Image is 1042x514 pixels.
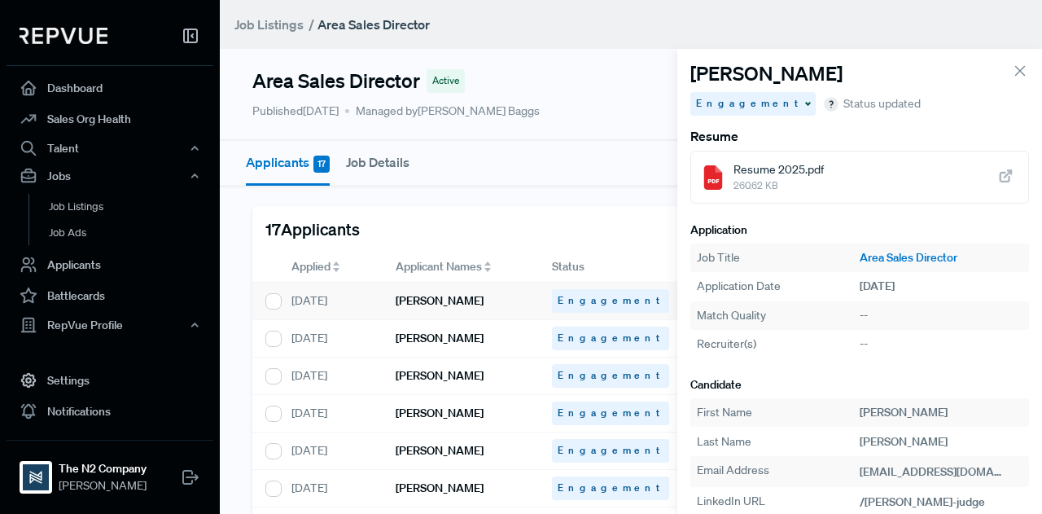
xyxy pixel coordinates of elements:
div: -- [860,307,1022,324]
div: [DATE] [278,433,383,470]
h5: 17 Applicants [265,219,360,239]
span: Engagement [696,96,802,111]
div: Job Title [697,249,860,266]
span: Status updated [843,95,921,112]
span: Engagement [558,443,663,458]
a: Job Listings [28,194,235,220]
a: Resume 2025.pdf260.62 KB [690,151,1029,204]
button: RepVue Profile [7,311,213,339]
h6: [PERSON_NAME] [396,369,484,383]
div: [DATE] [278,470,383,507]
span: -- [860,336,868,351]
span: Resume 2025.pdf [733,161,824,178]
a: Notifications [7,396,213,427]
span: Engagement [558,406,663,420]
div: [PERSON_NAME] [860,433,1022,450]
span: Applicant Names [396,258,482,275]
img: The N2 Company [23,464,49,490]
a: The N2 CompanyThe N2 Company[PERSON_NAME] [7,440,213,501]
span: Status [552,258,584,275]
span: [PERSON_NAME] [59,477,147,494]
h6: Candidate [690,378,1029,392]
a: Settings [7,365,213,396]
h6: Resume [690,129,1029,144]
div: [PERSON_NAME] [860,404,1022,421]
h6: [PERSON_NAME] [396,481,484,495]
span: 17 [313,156,330,173]
div: [DATE] [278,358,383,395]
h4: Area Sales Director [252,69,420,93]
h6: Application [690,223,1029,237]
a: Dashboard [7,72,213,103]
a: Job Ads [28,220,235,246]
h6: [PERSON_NAME] [396,444,484,458]
span: Active [432,73,459,88]
div: [DATE] [278,320,383,358]
button: Applicants [246,141,330,186]
strong: The N2 Company [59,460,147,477]
h4: [PERSON_NAME] [690,62,843,86]
div: LinkedIn URL [697,493,860,512]
h6: [PERSON_NAME] [396,294,484,308]
div: Last Name [697,433,860,450]
a: Battlecards [7,280,213,311]
span: / [309,16,314,33]
h6: [PERSON_NAME] [396,406,484,420]
a: Sales Org Health [7,103,213,134]
div: Application Date [697,278,860,295]
div: [DATE] [278,283,383,320]
span: Engagement [558,293,663,308]
a: Area Sales Director [860,249,1022,266]
span: Engagement [558,368,663,383]
div: First Name [697,404,860,421]
span: Engagement [558,331,663,345]
strong: Area Sales Director [317,16,430,33]
a: Applicants [7,249,213,280]
span: Engagement [558,481,663,495]
span: Applied [291,258,331,275]
div: [DATE] [278,395,383,433]
span: /[PERSON_NAME]-judge [860,494,985,509]
div: Email Address [697,462,860,481]
a: Job Listings [234,15,304,34]
span: 260.62 KB [733,178,824,193]
div: Recruiter(s) [697,336,860,353]
button: Talent [7,134,213,162]
h6: [PERSON_NAME] [396,332,484,345]
div: Toggle SortBy [278,252,383,283]
button: Job Details [346,141,409,183]
button: Jobs [7,162,213,190]
img: RepVue [20,28,107,44]
p: Published [DATE] [252,103,339,120]
div: Toggle SortBy [383,252,539,283]
div: Match Quality [697,307,860,324]
span: Managed by [PERSON_NAME] Baggs [345,103,540,120]
div: [DATE] [860,278,1022,295]
a: /[PERSON_NAME]-judge [860,494,1004,509]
